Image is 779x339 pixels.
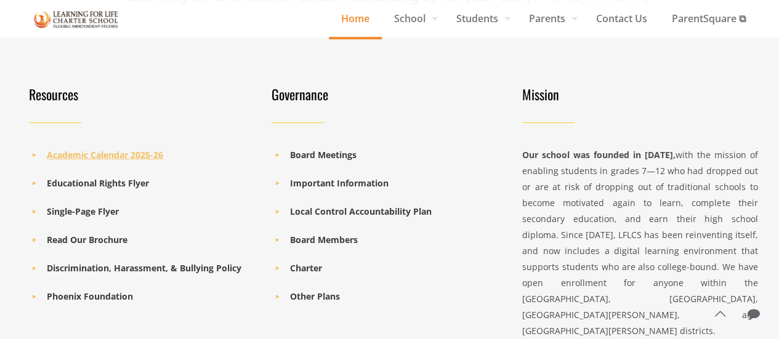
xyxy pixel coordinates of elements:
h4: Mission [522,86,758,103]
a: Charter [290,262,322,274]
span: Students [444,9,517,28]
h4: Resources [29,86,257,103]
span: Home [329,9,382,28]
a: Board Meetings [290,149,357,161]
span: Contact Us [584,9,660,28]
a: Back to top icon [707,301,733,327]
strong: Our school was founded in [DATE], [522,149,676,161]
h4: Governance [272,86,500,103]
a: Important Information [290,177,389,189]
a: Other Plans [290,290,340,302]
a: Local Control Accountability Plan [290,205,432,217]
a: Discrimination, Harassment, & Bullying Policy [47,262,241,274]
a: Educational Rights Flyer [47,177,149,189]
span: ParentSquare ⧉ [660,9,758,28]
a: Board Members [290,234,358,245]
a: Read Our Brochure [47,234,127,245]
div: with the mission of enabling students in grades 7—12 who had dropped out or are at risk of droppi... [522,147,758,339]
img: Home [34,9,119,30]
a: Academic Calendar 2025-26 [47,149,163,161]
span: School [382,9,444,28]
a: Phoenix Foundation [47,290,133,302]
span: Parents [517,9,584,28]
a: Single-Page Flyer [47,205,119,217]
